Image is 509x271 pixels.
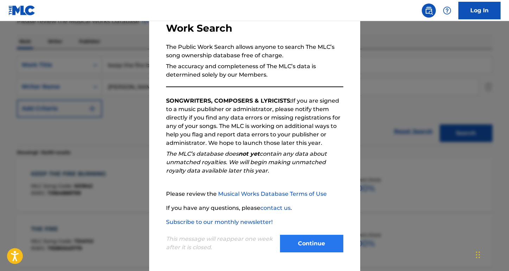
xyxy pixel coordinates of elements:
[218,191,327,197] a: Musical Works Database Terms of Use
[8,5,36,15] img: MLC Logo
[166,97,343,147] p: If you are signed to a music publisher or administrator, please notify them directly if you find ...
[166,62,343,79] p: The accuracy and completeness of The MLC’s data is determined solely by our Members.
[166,235,276,252] p: This message will reappear one week after it is closed.
[166,204,343,212] p: If you have any questions, please .
[260,205,291,211] a: contact us
[474,237,509,271] iframe: Chat Widget
[166,43,343,60] p: The Public Work Search allows anyone to search The MLC’s song ownership database free of charge.
[166,97,292,104] strong: SONGWRITERS, COMPOSERS & LYRICISTS:
[422,4,436,18] a: Public Search
[458,2,501,19] a: Log In
[474,237,509,271] div: Widget de chat
[280,235,343,252] button: Continue
[440,4,454,18] div: Help
[166,219,273,225] a: Subscribe to our monthly newsletter!
[166,150,327,174] em: The MLC’s database does contain any data about unmatched royalties. We will begin making unmatche...
[425,6,433,15] img: search
[166,190,343,198] p: Please review the
[443,6,451,15] img: help
[238,150,260,157] strong: not yet
[476,244,480,265] div: Glisser
[166,10,343,34] h3: Welcome to The MLC's Public Work Search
